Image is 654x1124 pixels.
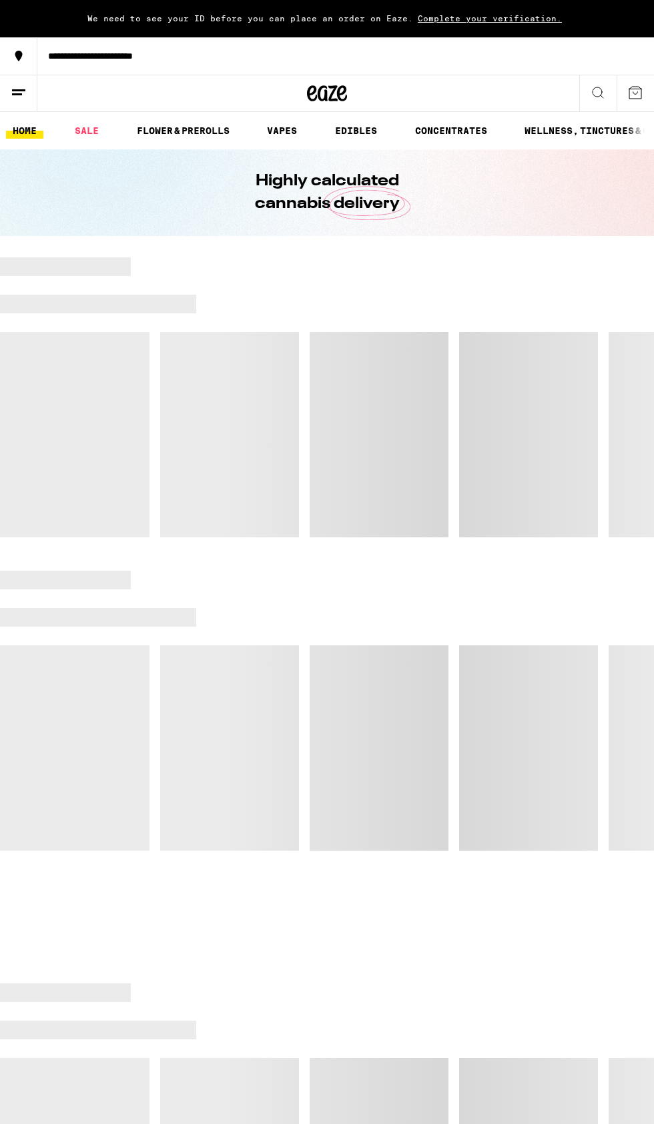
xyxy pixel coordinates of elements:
div: Inline Form [226,864,429,963]
iframe: Modal Overlay Box Frame [226,864,429,963]
h1: Highly calculated cannabis delivery [217,170,437,215]
a: VAPES [260,123,304,139]
a: HOME [6,123,43,139]
a: SALE [68,123,105,139]
span: Complete your verification. [413,14,567,23]
a: EDIBLES [328,123,384,139]
a: CONCENTRATES [408,123,494,139]
a: FLOWER & PREROLLS [130,123,236,139]
span: We need to see your ID before you can place an order on Eaze. [87,14,413,23]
